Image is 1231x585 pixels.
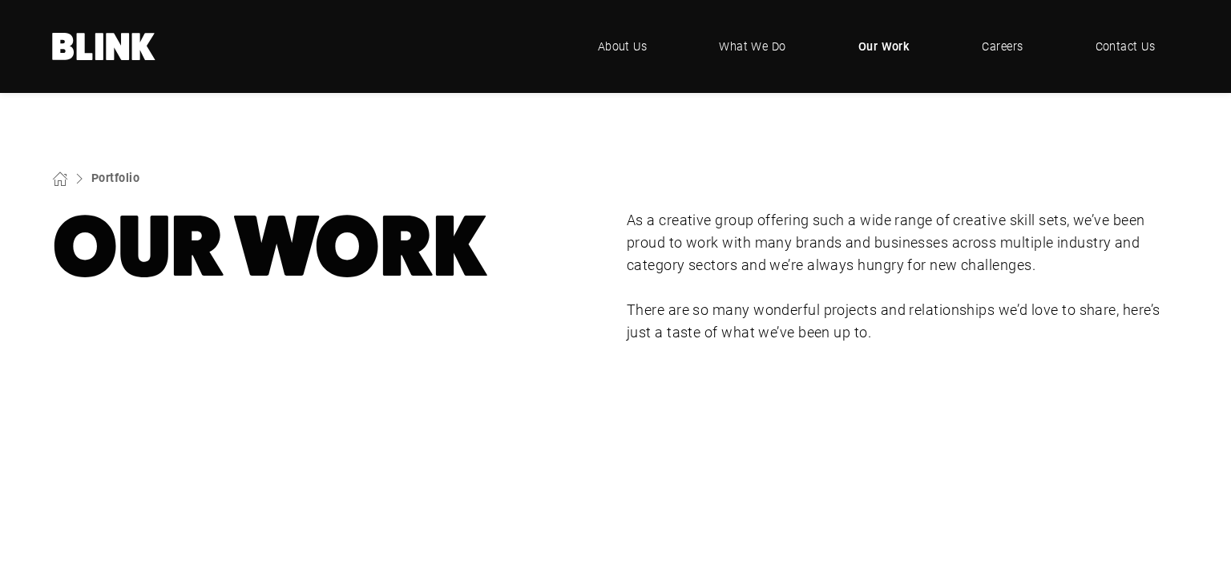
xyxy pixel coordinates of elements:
a: Home [52,33,156,60]
h1: Our Work [52,209,604,284]
span: Careers [982,38,1023,55]
a: What We Do [695,22,810,71]
a: Portfolio [91,170,139,185]
p: As a creative group offering such a wide range of creative skill sets, we’ve been proud to work w... [627,209,1179,276]
a: Contact Us [1072,22,1180,71]
span: What We Do [719,38,786,55]
a: About Us [574,22,672,71]
p: There are so many wonderful projects and relationships we’d love to share, here’s just a taste of... [627,299,1179,344]
span: About Us [598,38,648,55]
span: Our Work [858,38,910,55]
span: Contact Us [1096,38,1156,55]
a: Our Work [834,22,934,71]
a: Careers [958,22,1047,71]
